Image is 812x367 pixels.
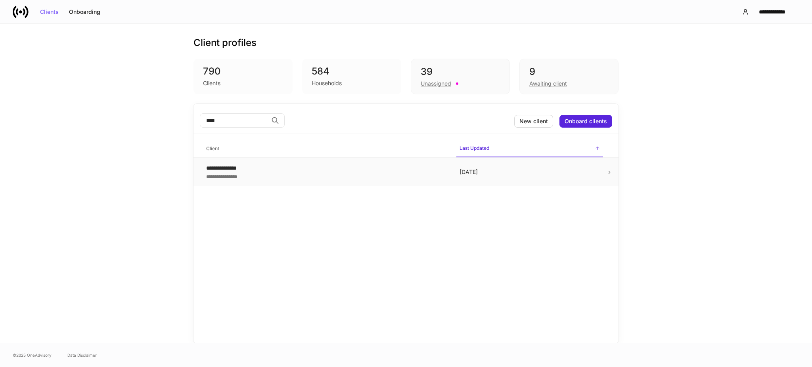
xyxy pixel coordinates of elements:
[519,119,548,124] div: New client
[514,115,553,128] button: New client
[411,59,510,94] div: 39Unassigned
[565,119,607,124] div: Onboard clients
[559,115,612,128] button: Onboard clients
[460,168,600,176] p: [DATE]
[460,144,489,152] h6: Last Updated
[206,145,219,152] h6: Client
[203,79,220,87] div: Clients
[69,9,100,15] div: Onboarding
[519,59,619,94] div: 9Awaiting client
[13,352,52,358] span: © 2025 OneAdvisory
[67,352,97,358] a: Data Disclaimer
[421,65,500,78] div: 39
[312,65,392,78] div: 584
[312,79,342,87] div: Households
[529,65,609,78] div: 9
[64,6,105,18] button: Onboarding
[456,140,603,157] span: Last Updated
[203,141,450,157] span: Client
[421,80,451,88] div: Unassigned
[203,65,283,78] div: 790
[35,6,64,18] button: Clients
[193,36,257,49] h3: Client profiles
[529,80,567,88] div: Awaiting client
[40,9,59,15] div: Clients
